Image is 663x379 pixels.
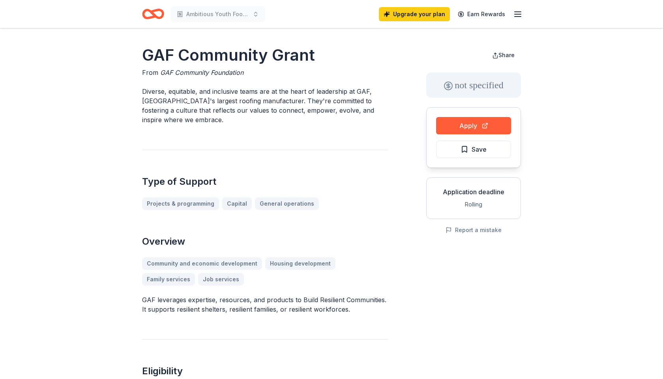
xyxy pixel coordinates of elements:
[142,365,388,377] h2: Eligibility
[255,197,319,210] a: General operations
[433,187,514,197] div: Application deadline
[486,47,521,63] button: Share
[160,69,243,76] span: GAF Community Foundation
[446,225,502,235] button: Report a mistake
[142,295,388,314] p: GAF leverages expertise, resources, and products to Build Resilient Communities. It supports resi...
[186,9,249,19] span: Ambitious Youth Football Camp
[142,197,219,210] a: Projects & programming
[142,68,388,77] div: From
[170,6,265,22] button: Ambitious Youth Football Camp
[142,87,388,124] p: Diverse, equitable, and inclusive teams are at the heart of leadership at GAF, [GEOGRAPHIC_DATA]'...
[433,200,514,209] div: Rolling
[436,141,511,158] button: Save
[142,44,388,66] h1: GAF Community Grant
[426,72,521,98] div: not specified
[453,7,510,21] a: Earn Rewards
[142,235,388,248] h2: Overview
[379,7,450,21] a: Upgrade your plan
[222,197,252,210] a: Capital
[472,144,487,154] span: Save
[142,5,164,23] a: Home
[142,175,388,188] h2: Type of Support
[436,117,511,134] button: Apply
[498,52,515,58] span: Share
